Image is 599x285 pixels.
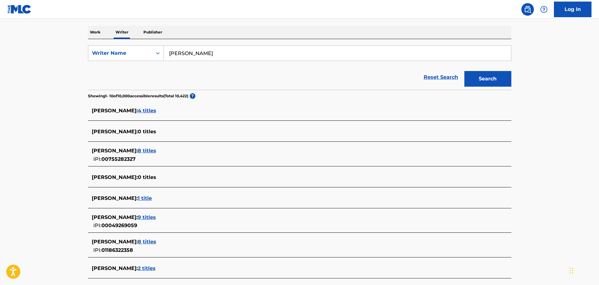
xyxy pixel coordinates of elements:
[92,49,148,57] div: Writer Name
[101,156,136,162] span: 00755282327
[92,148,138,154] span: [PERSON_NAME] :
[93,247,101,253] span: IPI:
[92,239,138,245] span: [PERSON_NAME] :
[521,3,534,16] a: Public Search
[464,71,511,87] button: Search
[540,6,548,13] img: help
[92,265,138,271] span: [PERSON_NAME] :
[138,148,156,154] span: 8 titles
[92,129,138,135] span: [PERSON_NAME] :
[138,239,156,245] span: 8 titles
[92,174,138,180] span: [PERSON_NAME] :
[93,156,101,162] span: IPI:
[142,26,164,39] p: Publisher
[568,255,599,285] iframe: Chat Widget
[421,70,461,84] a: Reset Search
[138,174,156,180] span: 0 titles
[101,222,137,228] span: 00049269059
[538,3,550,16] div: Help
[101,247,133,253] span: 01186322358
[138,265,156,271] span: 2 titles
[88,26,102,39] p: Work
[92,108,138,114] span: [PERSON_NAME] :
[8,5,32,14] img: MLC Logo
[138,195,152,201] span: 1 title
[138,129,156,135] span: 0 titles
[570,261,573,280] div: Drag
[554,2,591,17] a: Log In
[88,45,511,90] form: Search Form
[114,26,130,39] p: Writer
[88,93,188,99] p: Showing 1 - 10 of 10,000 accessible results (Total 10,422 )
[93,222,101,228] span: IPI:
[92,195,138,201] span: [PERSON_NAME] :
[524,6,531,13] img: search
[138,108,156,114] span: 4 titles
[138,214,156,220] span: 9 titles
[92,214,138,220] span: [PERSON_NAME] :
[190,93,195,99] span: ?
